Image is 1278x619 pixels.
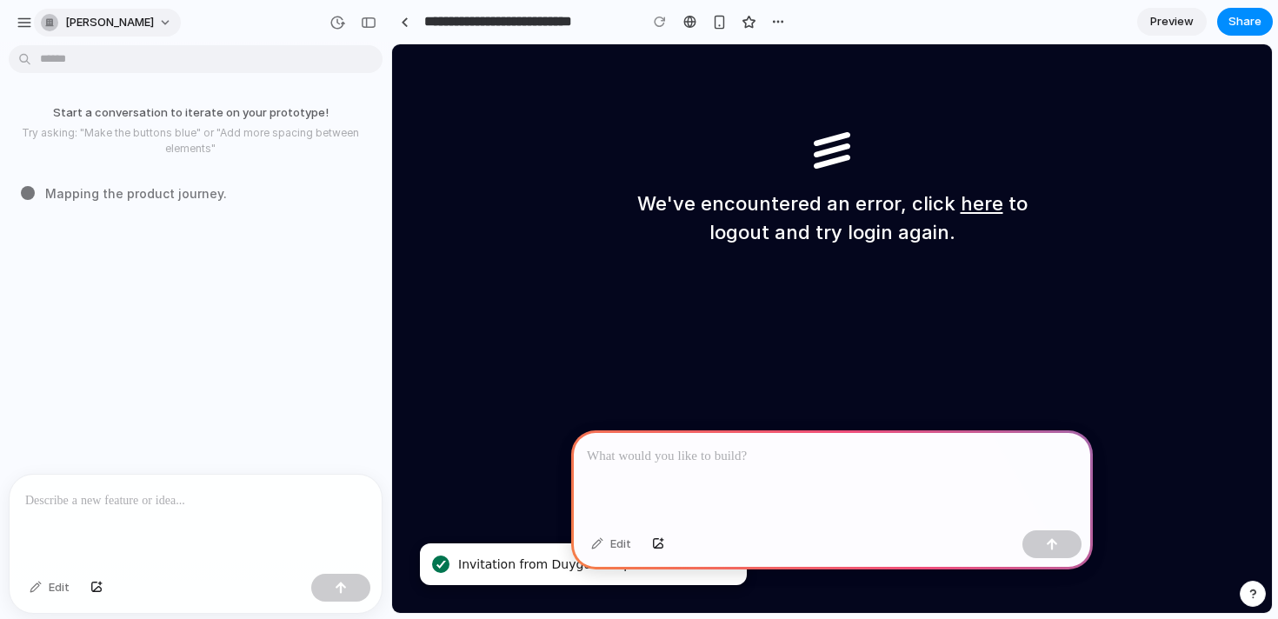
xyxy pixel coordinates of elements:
[1150,13,1194,30] span: Preview
[45,184,227,203] span: Mapping the product journey .
[1217,8,1273,36] button: Share
[65,14,154,31] span: [PERSON_NAME]
[34,9,181,37] button: [PERSON_NAME]
[1228,13,1261,30] span: Share
[231,145,649,203] h1: We've encountered an error, click to logout and try login again.
[7,125,374,156] p: Try asking: "Make the buttons blue" or "Add more spacing between elements"
[66,511,263,529] p: Invitation from Duygu accepted.
[7,104,374,122] p: Start a conversation to iterate on your prototype!
[320,499,348,541] button: Dismiss
[1137,8,1207,36] a: Preview
[569,148,611,170] a: here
